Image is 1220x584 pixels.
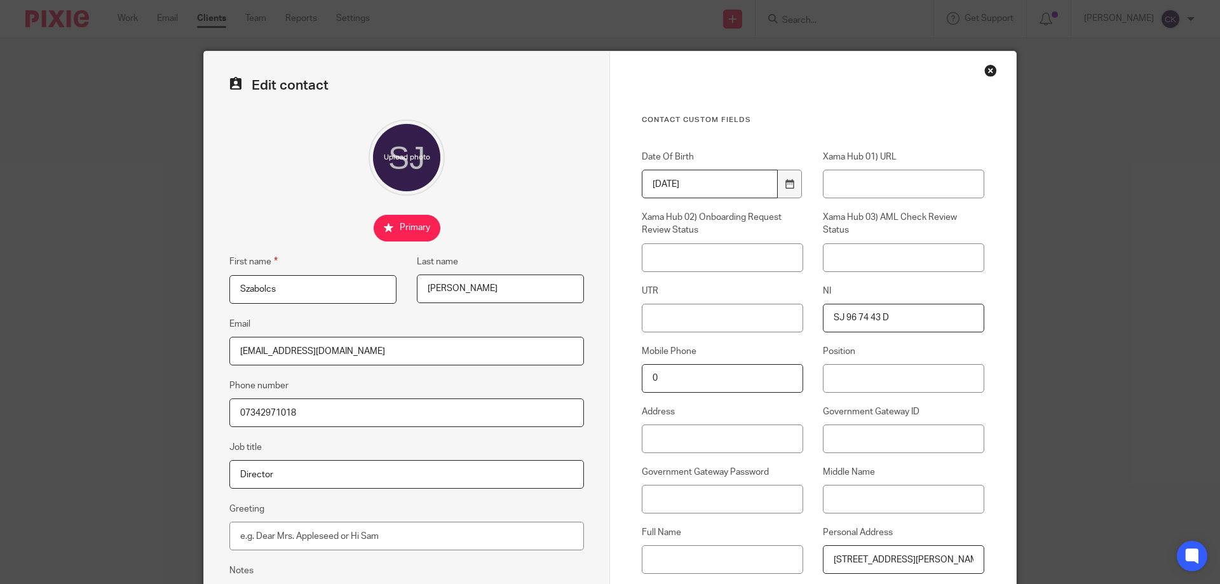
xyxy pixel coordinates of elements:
label: Government Gateway ID [823,405,984,418]
label: Xama Hub 01) URL [823,151,984,163]
input: e.g. Dear Mrs. Appleseed or Hi Sam [229,522,584,550]
h3: Contact Custom fields [642,115,984,125]
label: Middle Name [823,466,984,479]
label: Government Gateway Password [642,466,803,479]
h2: Edit contact [229,77,584,94]
label: Full Name [642,526,803,539]
label: Email [229,318,250,330]
label: Personal Address [823,526,984,539]
label: Address [642,405,803,418]
label: Xama Hub 02) Onboarding Request Review Status [642,211,803,237]
label: Notes [229,564,254,577]
label: NI [823,285,984,297]
label: Job title [229,441,262,454]
label: Xama Hub 03) AML Check Review Status [823,211,984,237]
div: Close this dialog window [984,64,997,77]
label: First name [229,254,278,269]
label: Phone number [229,379,288,392]
label: Last name [417,255,458,268]
label: UTR [642,285,803,297]
input: YYYY-MM-DD [642,170,778,198]
label: Mobile Phone [642,345,803,358]
label: Date Of Birth [642,151,803,163]
label: Position [823,345,984,358]
label: Greeting [229,503,264,515]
